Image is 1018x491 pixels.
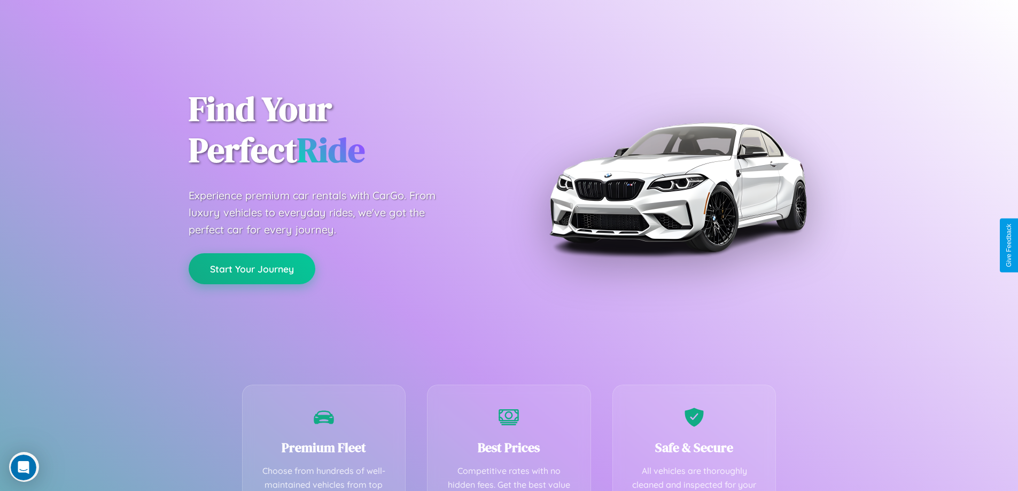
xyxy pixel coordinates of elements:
h1: Find Your Perfect [189,89,493,171]
img: Premium BMW car rental vehicle [544,53,811,321]
iframe: Intercom live chat discovery launcher [9,452,39,482]
h3: Premium Fleet [259,439,390,456]
p: Experience premium car rentals with CarGo. From luxury vehicles to everyday rides, we've got the ... [189,187,456,238]
button: Start Your Journey [189,253,315,284]
h3: Safe & Secure [629,439,760,456]
h3: Best Prices [444,439,574,456]
iframe: Intercom live chat [11,455,36,480]
div: Give Feedback [1005,224,1013,267]
span: Ride [297,127,365,173]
